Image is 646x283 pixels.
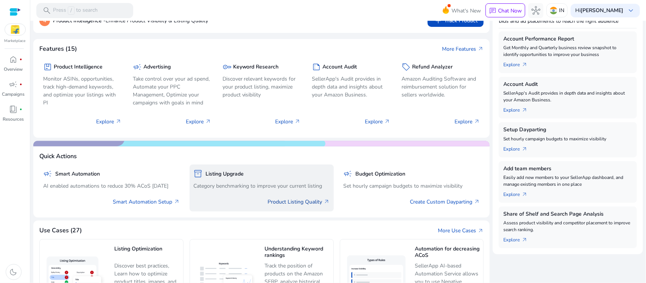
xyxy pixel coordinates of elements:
[489,7,497,15] span: chat
[43,182,180,190] p: AI enabled automations to reduce 30% ACoS [DATE]
[312,62,321,72] span: summarize
[503,81,632,88] h5: Account Audit
[43,62,52,72] span: package
[174,199,180,205] span: arrow_outward
[438,227,484,235] a: More Use Casesarrow_outward
[55,171,100,177] h5: Smart Automation
[486,3,525,18] button: chatChat Now
[39,45,77,53] h4: Features (15)
[20,58,23,61] span: fiber_manual_record
[428,15,484,27] button: addTrack Product
[503,174,632,188] p: Easily add new members to your SellerApp dashboard, and manage existing members in one place
[503,36,632,42] h5: Account Performance Report
[415,246,479,259] h5: Automation for decreasing ACoS
[312,75,391,99] p: SellerApp's Audit provides in depth data and insights about your Amazon Business.
[521,107,528,113] span: arrow_outward
[54,64,103,70] h5: Product Intelligence
[68,6,75,15] span: /
[5,38,26,44] p: Marketplace
[384,118,390,124] span: arrow_outward
[20,83,23,86] span: fiber_manual_record
[233,64,279,70] h5: Keyword Research
[365,118,390,126] p: Explore
[474,118,480,124] span: arrow_outward
[295,118,301,124] span: arrow_outward
[268,198,330,206] a: Product Listing Quality
[451,4,481,17] span: What's New
[265,246,329,259] h5: Understanding Keyword rankings
[43,75,121,107] p: Monitor ASINs, opportunities, track high-demand keywords, and optimize your listings with PI
[53,6,98,15] p: Press to search
[193,169,202,178] span: inventory_2
[186,118,211,126] p: Explore
[455,118,480,126] p: Explore
[559,4,564,17] p: IN
[503,219,632,233] p: Assess product visibility and competitor placement to improve search ranking.
[20,108,23,111] span: fiber_manual_record
[503,135,632,142] p: Set hourly campaign budgets to maximize visibility
[503,90,632,103] p: SellerApp's Audit provides in depth data and insights about your Amazon Business.
[115,118,121,124] span: arrow_outward
[434,16,478,25] span: Track Product
[521,62,528,68] span: arrow_outward
[96,118,121,126] p: Explore
[402,62,411,72] span: sell
[9,105,18,114] span: book_4
[223,62,232,72] span: key
[503,44,632,58] p: Get Monthly and Quarterly business review snapshot to identify opportunities to improve your busi...
[205,118,211,124] span: arrow_outward
[9,55,18,64] span: home
[42,6,51,15] span: search
[442,45,484,53] a: More Featuresarrow_outward
[503,166,632,172] h5: Add team members
[223,75,301,99] p: Discover relevant keywords for your product listing, maximize product visibility
[626,6,635,15] span: keyboard_arrow_down
[276,118,301,126] p: Explore
[503,233,534,244] a: Explorearrow_outward
[133,62,142,72] span: campaign
[550,7,557,14] img: in.svg
[39,153,77,160] h4: Quick Actions
[503,103,534,114] a: Explorearrow_outward
[503,211,632,218] h5: Share of Shelf and Search Page Analysis
[412,64,453,70] h5: Refund Analyzer
[521,191,528,197] span: arrow_outward
[133,75,211,107] p: Take control over your ad spend, Automate your PPC Management, Optimize your campaigns with goals...
[474,199,480,205] span: arrow_outward
[3,116,24,123] p: Resources
[344,182,480,190] p: Set hourly campaign budgets to maximize visibility
[344,169,353,178] span: campaign
[581,7,623,14] b: [PERSON_NAME]
[9,267,18,277] span: dark_mode
[503,188,534,198] a: Explorearrow_outward
[531,6,540,15] span: hub
[478,228,484,234] span: arrow_outward
[521,237,528,243] span: arrow_outward
[5,24,25,35] img: flipkart.svg
[503,58,534,68] a: Explorearrow_outward
[143,64,171,70] h5: Advertising
[9,80,18,89] span: campaign
[205,171,244,177] h5: Listing Upgrade
[402,75,480,99] p: Amazon Auditing Software and reimbursement solution for sellers worldwide.
[113,198,180,206] a: Smart Automation Setup
[575,8,623,13] p: Hi
[356,171,406,177] h5: Budget Optimization
[478,46,484,52] span: arrow_outward
[410,198,480,206] a: Create Custom Dayparting
[193,182,330,190] p: Category benchmarking to improve your current listing
[4,66,23,73] p: Overview
[39,227,82,234] h4: Use Cases (27)
[521,146,528,152] span: arrow_outward
[114,246,179,259] h5: Listing Optimization
[43,169,52,178] span: campaign
[434,16,443,25] span: add
[503,142,534,153] a: Explorearrow_outward
[324,199,330,205] span: arrow_outward
[323,64,357,70] h5: Account Audit
[528,3,543,18] button: hub
[503,127,632,133] h5: Setup Dayparting
[498,7,522,14] p: Chat Now
[2,91,25,98] p: Campaigns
